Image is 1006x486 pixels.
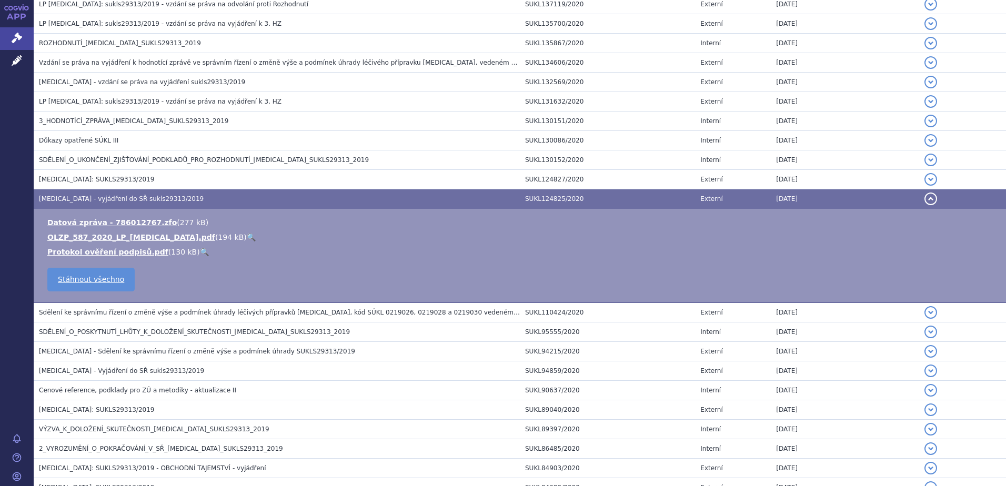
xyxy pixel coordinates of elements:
[39,445,283,452] span: 2_VYROZUMĚNÍ_O_POKRAČOVÁNÍ_V_SŘ_CABOMETYX_SUKLS29313_2019
[520,381,695,400] td: SUKL90637/2020
[218,233,244,241] span: 194 kB
[520,131,695,150] td: SUKL130086/2020
[924,364,937,377] button: detail
[924,345,937,358] button: detail
[520,302,695,322] td: SUKL110424/2020
[47,248,168,256] a: Protokol ověření podpisů.pdf
[700,387,721,394] span: Interní
[39,426,269,433] span: VÝZVA_K_DOLOŽENÍ_SKUTEČNOSTI_CABOMETYX_SUKLS29313_2019
[520,400,695,420] td: SUKL89040/2020
[771,322,919,342] td: [DATE]
[39,309,615,316] span: Sdělení ke správnímu řízení o změně výše a podmínek úhrady léčivých přípravků CABOMETYX, kód SÚKL...
[520,112,695,131] td: SUKL130151/2020
[771,459,919,478] td: [DATE]
[700,59,722,66] span: Externí
[771,439,919,459] td: [DATE]
[771,131,919,150] td: [DATE]
[700,445,721,452] span: Interní
[520,420,695,439] td: SUKL89397/2020
[771,170,919,189] td: [DATE]
[200,248,209,256] a: 🔍
[39,59,606,66] span: Vzdání se práva na vyjádření k hodnotící zprávě ve správním řízení o změně výše a podmínek úhrady...
[924,17,937,30] button: detail
[700,309,722,316] span: Externí
[39,176,154,183] span: CABOMETYX: SUKLS29313/2019
[520,189,695,209] td: SUKL124825/2020
[700,426,721,433] span: Interní
[771,92,919,112] td: [DATE]
[924,326,937,338] button: detail
[771,14,919,34] td: [DATE]
[771,302,919,322] td: [DATE]
[520,439,695,459] td: SUKL86485/2020
[771,34,919,53] td: [DATE]
[924,462,937,474] button: detail
[924,384,937,397] button: detail
[771,361,919,381] td: [DATE]
[39,156,369,164] span: SDĚLENÍ_O_UKONČENÍ_ZJIŠŤOVÁNÍ_PODKLADŮ_PRO_ROZHODNUTÍ_CABOMETYX_SUKLS29313_2019
[700,98,722,105] span: Externí
[47,268,135,291] a: Stáhnout všechno
[700,39,721,47] span: Interní
[520,322,695,342] td: SUKL95555/2020
[924,76,937,88] button: detail
[771,73,919,92] td: [DATE]
[39,137,118,144] span: Důkazy opatřené SÚKL III
[39,1,308,8] span: LP CABOMETYX: sukls29313/2019 - vzdání se práva na odvolání proti Rozhodnutí
[47,233,215,241] a: OLZP_587_2020_LP_[MEDICAL_DATA].pdf
[39,195,204,202] span: CABOMETYX - vyjádření do SŘ sukls29313/2019
[39,78,245,86] span: CABOMETYX - vzdání se práva na vyjádření sukls29313/2019
[924,442,937,455] button: detail
[47,218,177,227] a: Datová zpráva - 786012767.zfo
[39,387,236,394] span: Cenové reference, podklady pro ZÚ a metodiky - aktualizace II
[700,464,722,472] span: Externí
[924,173,937,186] button: detail
[771,420,919,439] td: [DATE]
[39,406,154,413] span: CABOMETYX: SUKLS29313/2019
[39,117,229,125] span: 3_HODNOTÍCÍ_ZPRÁVA_CABOMETYX_SUKLS29313_2019
[39,367,204,374] span: CABOMETYX - Vyjádření do SŘ sukls29313/2019
[700,20,722,27] span: Externí
[771,342,919,361] td: [DATE]
[700,195,722,202] span: Externí
[39,464,266,472] span: CABOMETYX: SUKLS29313/2019 - OBCHODNÍ TAJEMSTVÍ - vyjádření
[924,115,937,127] button: detail
[771,150,919,170] td: [DATE]
[924,154,937,166] button: detail
[924,423,937,436] button: detail
[39,98,281,105] span: LP CABOMETYX: sukls29313/2019 - vzdání se práva na vyjádření k 3. HZ
[771,400,919,420] td: [DATE]
[700,406,722,413] span: Externí
[700,156,721,164] span: Interní
[924,37,937,49] button: detail
[520,342,695,361] td: SUKL94215/2020
[520,361,695,381] td: SUKL94859/2020
[520,150,695,170] td: SUKL130152/2020
[700,367,722,374] span: Externí
[520,73,695,92] td: SUKL132569/2020
[924,306,937,319] button: detail
[771,381,919,400] td: [DATE]
[47,217,995,228] li: ( )
[700,78,722,86] span: Externí
[771,189,919,209] td: [DATE]
[700,328,721,336] span: Interní
[924,193,937,205] button: detail
[924,56,937,69] button: detail
[771,53,919,73] td: [DATE]
[520,92,695,112] td: SUKL131632/2020
[180,218,206,227] span: 277 kB
[924,403,937,416] button: detail
[700,176,722,183] span: Externí
[171,248,197,256] span: 130 kB
[520,14,695,34] td: SUKL135700/2020
[700,1,722,8] span: Externí
[39,348,355,355] span: CABOMETYX - Sdělení ke správnímu řízení o změně výše a podmínek úhrady SUKLS29313/2019
[700,348,722,355] span: Externí
[47,247,995,257] li: ( )
[520,53,695,73] td: SUKL134606/2020
[520,170,695,189] td: SUKL124827/2020
[247,233,256,241] a: 🔍
[39,20,281,27] span: LP CABOMETYX: sukls29313/2019 - vzdání se práva na vyjádření k 3. HZ
[700,117,721,125] span: Interní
